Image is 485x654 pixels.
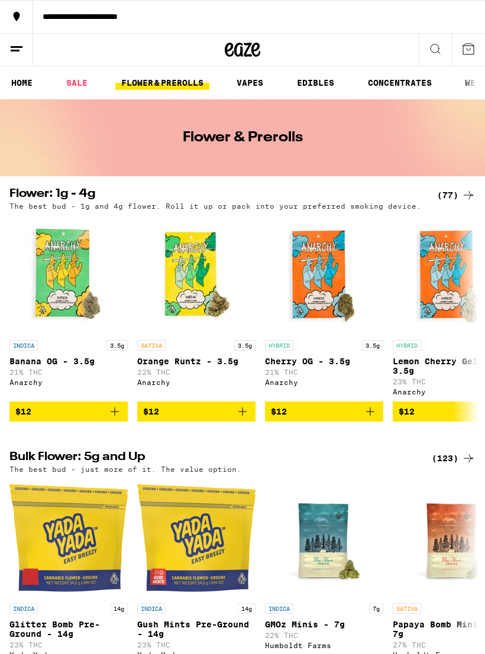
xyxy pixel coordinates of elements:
[265,378,383,386] div: Anarchy
[238,603,256,614] p: 14g
[362,76,438,90] a: CONCENTRATES
[265,216,383,334] img: Anarchy - Cherry OG - 3.5g
[393,340,421,351] p: HYBRID
[9,340,38,351] p: INDICA
[271,407,287,416] span: $12
[9,216,128,334] img: Anarchy - Banana OG - 3.5g
[137,479,256,597] img: Yada Yada - Gush Mints Pre-Ground - 14g
[265,340,293,351] p: HYBRID
[265,402,383,422] button: Add to bag
[9,479,128,597] img: Yada Yada - Glitter Bomb Pre-Ground - 14g
[9,641,128,649] p: 23% THC
[137,378,256,386] div: Anarchy
[137,216,256,402] a: Open page for Orange Runtz - 3.5g from Anarchy
[5,76,38,90] a: HOME
[9,216,128,402] a: Open page for Banana OG - 3.5g from Anarchy
[60,76,93,90] a: SALE
[9,465,241,473] p: The best bud - just more of it. The value option.
[106,340,128,351] p: 3.5g
[143,407,159,416] span: $12
[265,642,383,649] div: Humboldt Farms
[234,340,256,351] p: 3.5g
[137,603,166,614] p: INDICA
[9,188,418,202] h2: Flower: 1g - 4g
[137,641,256,649] p: 23% THC
[369,603,383,614] p: 7g
[393,603,421,614] p: SATIVA
[265,479,383,597] img: Humboldt Farms - GMOz Minis - 7g
[9,603,38,614] p: INDICA
[265,368,383,376] p: 21% THC
[137,402,256,422] button: Add to bag
[9,620,128,639] p: Glitter Bomb Pre-Ground - 14g
[399,407,415,416] span: $12
[432,451,476,465] a: (123)
[110,603,128,614] p: 14g
[137,620,256,639] p: Gush Mints Pre-Ground - 14g
[183,131,303,145] h1: Flower & Prerolls
[9,378,128,386] div: Anarchy
[231,76,269,90] a: VAPES
[7,8,85,18] span: Hi. Need any help?
[15,407,31,416] span: $12
[9,402,128,422] button: Add to bag
[9,368,128,376] p: 21% THC
[9,451,418,465] h2: Bulk Flower: 5g and Up
[9,202,421,210] p: The best bud - 1g and 4g flower. Roll it up or pack into your preferred smoking device.
[9,357,128,366] p: Banana OG - 3.5g
[265,357,383,366] p: Cherry OG - 3.5g
[362,340,383,351] p: 3.5g
[137,216,256,334] img: Anarchy - Orange Runtz - 3.5g
[265,620,383,629] p: GMOz Minis - 7g
[137,340,166,351] p: SATIVA
[265,632,383,639] p: 22% THC
[265,216,383,402] a: Open page for Cherry OG - 3.5g from Anarchy
[137,368,256,376] p: 22% THC
[291,76,340,90] a: EDIBLES
[265,603,293,614] p: INDICA
[137,357,256,366] p: Orange Runtz - 3.5g
[437,188,476,202] a: (77)
[115,76,209,90] a: FLOWER & PREROLLS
